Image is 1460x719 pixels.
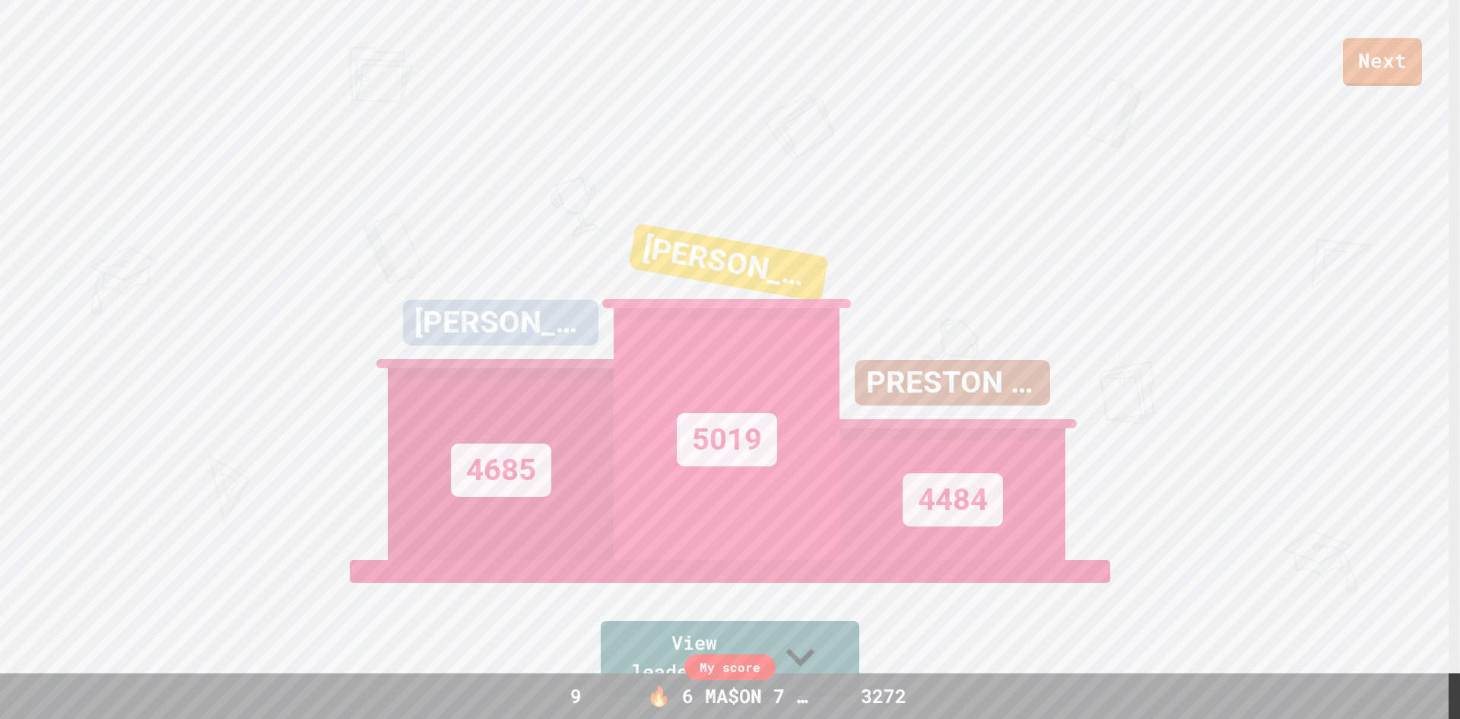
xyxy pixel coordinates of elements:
div: 5019 [677,413,777,466]
div: 4685 [451,444,551,497]
div: 🔥 6 MA$ON 7 🔥 [632,682,828,711]
div: PRESTON 41 [855,360,1050,406]
a: View leaderboard [601,621,859,696]
a: Next [1343,38,1422,86]
div: 9 [521,682,632,711]
div: [PERSON_NAME] [403,300,598,345]
div: My score [684,654,776,680]
div: 4484 [903,473,1003,527]
div: [PERSON_NAME] [628,223,829,302]
div: 3272 [828,682,939,711]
